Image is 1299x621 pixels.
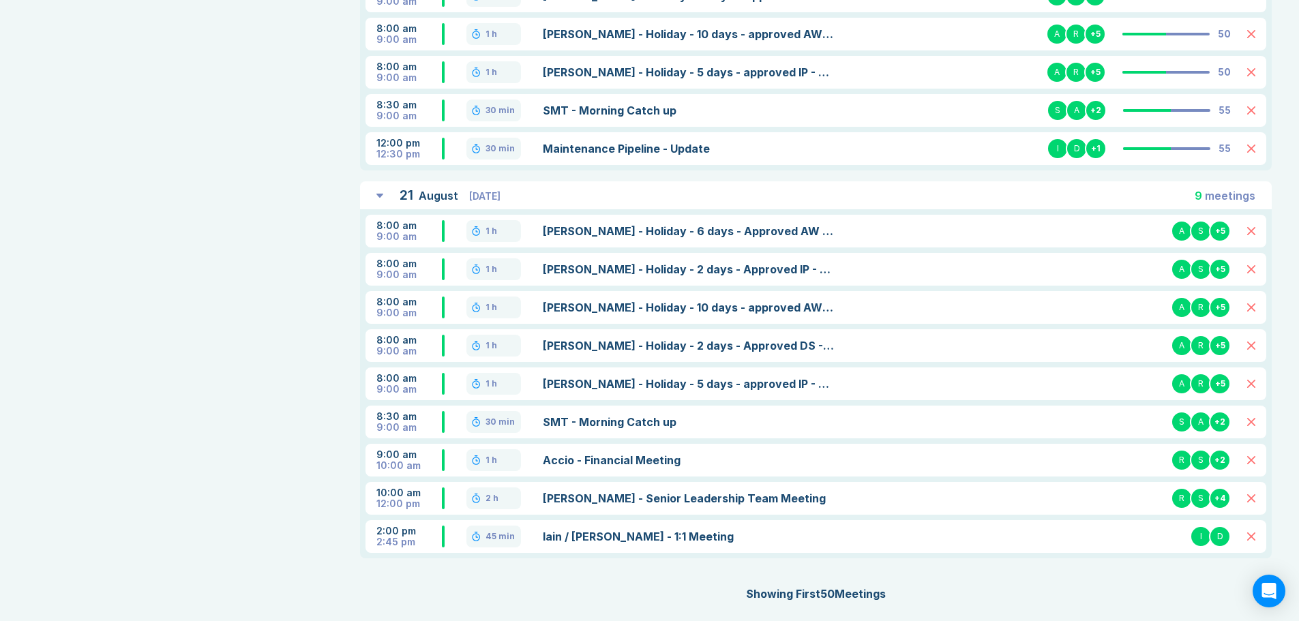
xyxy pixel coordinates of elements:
[1247,303,1255,312] button: Delete
[543,26,836,42] a: [PERSON_NAME] - Holiday - 10 days - approved AW - Noted IP
[376,34,442,45] div: 9:00 am
[543,376,836,392] a: [PERSON_NAME] - Holiday - 5 days - approved IP - Noted IP
[1253,575,1285,607] div: Open Intercom Messenger
[376,72,442,83] div: 9:00 am
[376,411,442,422] div: 8:30 am
[1066,138,1088,160] div: D
[376,498,442,509] div: 12:00 pm
[1247,494,1255,502] button: Delete
[1171,258,1193,280] div: A
[376,307,442,318] div: 9:00 am
[376,138,442,149] div: 12:00 pm
[1190,335,1212,357] div: R
[376,231,442,242] div: 9:00 am
[376,536,442,547] div: 2:45 pm
[1190,526,1212,547] div: I
[486,143,515,154] div: 30 min
[1195,189,1202,202] span: 9
[1247,342,1255,350] button: Delete
[1247,418,1255,426] button: Delete
[543,414,836,430] a: SMT - Morning Catch up
[376,269,442,280] div: 9:00 am
[543,102,836,119] a: SMT - Morning Catch up
[486,302,497,313] div: 1 h
[1247,106,1255,115] button: Delete
[376,422,442,433] div: 9:00 am
[469,190,501,202] span: [DATE]
[419,189,461,202] span: August
[486,29,497,40] div: 1 h
[1247,380,1255,388] button: Delete
[376,487,442,498] div: 10:00 am
[543,261,836,277] a: [PERSON_NAME] - Holiday - 2 days - Approved IP - Noted IP
[486,340,497,351] div: 1 h
[1085,100,1107,121] div: + 2
[486,531,515,542] div: 45 min
[376,460,442,471] div: 10:00 am
[1171,335,1193,357] div: A
[376,526,442,536] div: 2:00 pm
[376,384,442,395] div: 9:00 am
[1065,61,1087,83] div: R
[1209,297,1231,318] div: + 5
[360,586,1272,602] div: Showing First 50 Meetings
[1065,23,1087,45] div: R
[1046,23,1068,45] div: A
[1219,143,1231,154] div: 55
[543,337,836,354] a: [PERSON_NAME] - Holiday - 2 days - Approved DS - Noted IP
[1190,373,1212,395] div: R
[1171,449,1193,471] div: R
[1084,23,1106,45] div: + 5
[1247,532,1255,541] button: Delete
[486,67,497,78] div: 1 h
[486,416,515,427] div: 30 min
[1190,220,1212,242] div: S
[1190,449,1212,471] div: S
[376,258,442,269] div: 8:00 am
[1171,373,1193,395] div: A
[543,299,836,316] a: [PERSON_NAME] - Holiday - 10 days - approved AW - Noted IP
[1085,138,1107,160] div: + 1
[1218,29,1231,40] div: 50
[543,490,836,506] a: [PERSON_NAME] - Senior Leadership Team Meeting
[1219,105,1231,116] div: 55
[543,452,836,468] a: Accio - Financial Meeting
[1171,220,1193,242] div: A
[376,297,442,307] div: 8:00 am
[376,373,442,384] div: 8:00 am
[1046,61,1068,83] div: A
[1190,297,1212,318] div: R
[1209,411,1231,433] div: + 2
[1209,220,1231,242] div: + 5
[1209,487,1231,509] div: + 4
[1190,411,1212,433] div: A
[1209,449,1231,471] div: + 2
[376,346,442,357] div: 9:00 am
[543,64,836,80] a: [PERSON_NAME] - Holiday - 5 days - approved IP - Noted IP
[376,449,442,460] div: 9:00 am
[1247,145,1255,153] button: Delete
[1209,335,1231,357] div: + 5
[486,226,497,237] div: 1 h
[400,187,413,203] span: 21
[1209,258,1231,280] div: + 5
[376,220,442,231] div: 8:00 am
[1247,456,1255,464] button: Delete
[1190,487,1212,509] div: S
[543,140,836,157] a: Maintenance Pipeline - Update
[1171,411,1193,433] div: S
[1066,100,1088,121] div: A
[1047,138,1069,160] div: I
[376,23,442,34] div: 8:00 am
[486,105,515,116] div: 30 min
[376,110,442,121] div: 9:00 am
[486,264,497,275] div: 1 h
[1084,61,1106,83] div: + 5
[1247,68,1255,76] button: Delete
[1218,67,1231,78] div: 50
[1247,265,1255,273] button: Delete
[1247,30,1255,38] button: Delete
[486,493,498,504] div: 2 h
[1247,227,1255,235] button: Delete
[1171,297,1193,318] div: A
